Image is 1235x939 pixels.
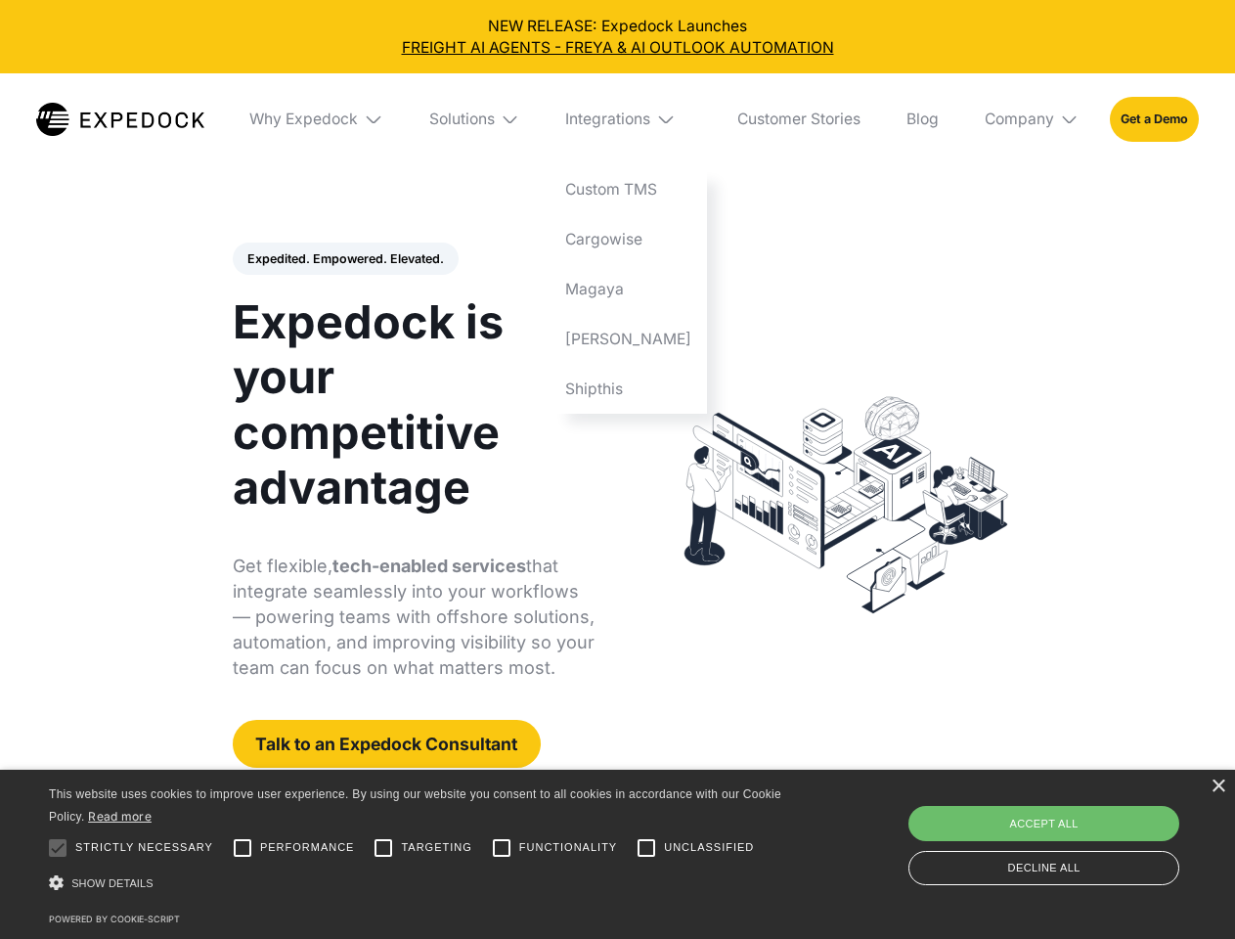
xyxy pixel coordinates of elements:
[551,165,707,215] a: Custom TMS
[401,839,471,856] span: Targeting
[909,728,1235,939] iframe: Chat Widget
[551,314,707,364] a: [PERSON_NAME]
[71,877,154,889] span: Show details
[233,294,595,514] h1: Expedock is your competitive advantage
[75,839,213,856] span: Strictly necessary
[49,914,180,924] a: Powered by cookie-script
[49,871,788,897] div: Show details
[519,839,617,856] span: Functionality
[551,73,707,165] div: Integrations
[260,839,355,856] span: Performance
[969,73,1094,165] div: Company
[49,787,781,824] span: This website uses cookies to improve user experience. By using our website you consent to all coo...
[1110,97,1199,141] a: Get a Demo
[414,73,535,165] div: Solutions
[664,839,754,856] span: Unclassified
[551,215,707,265] a: Cargowise
[551,364,707,414] a: Shipthis
[235,73,399,165] div: Why Expedock
[429,110,495,129] div: Solutions
[722,73,875,165] a: Customer Stories
[233,720,541,768] a: Talk to an Expedock Consultant
[565,110,650,129] div: Integrations
[233,554,595,681] p: Get flexible, that integrate seamlessly into your workflows — powering teams with offshore soluti...
[16,16,1220,59] div: NEW RELEASE: Expedock Launches
[985,110,1054,129] div: Company
[249,110,358,129] div: Why Expedock
[332,556,526,576] strong: tech-enabled services
[551,264,707,314] a: Magaya
[88,809,152,824] a: Read more
[16,37,1220,59] a: FREIGHT AI AGENTS - FREYA & AI OUTLOOK AUTOMATION
[551,165,707,414] nav: Integrations
[891,73,953,165] a: Blog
